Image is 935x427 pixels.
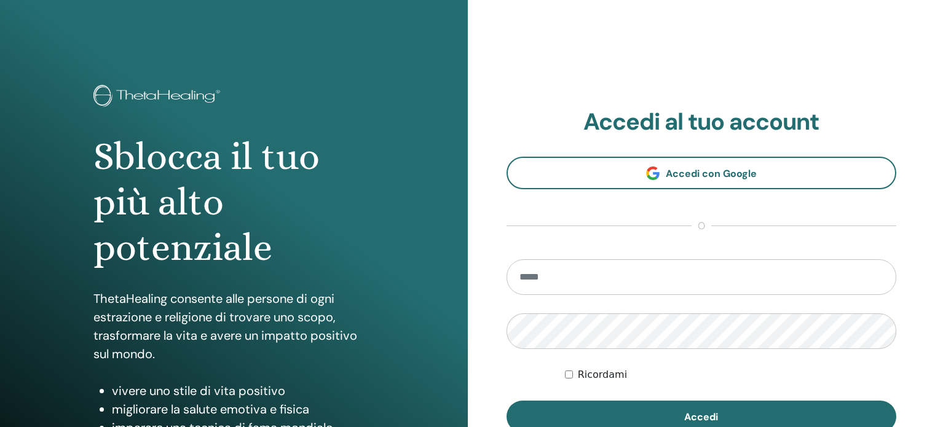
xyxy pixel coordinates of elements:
[93,289,374,363] p: ThetaHealing consente alle persone di ogni estrazione e religione di trovare uno scopo, trasforma...
[565,367,896,382] div: Keep me authenticated indefinitely or until I manually logout
[692,219,711,233] span: o
[507,157,897,189] a: Accedi con Google
[666,167,757,180] span: Accedi con Google
[578,367,627,382] label: Ricordami
[684,410,718,423] span: Accedi
[112,382,374,400] li: vivere uno stile di vita positivo
[93,134,374,271] h1: Sblocca il tuo più alto potenziale
[112,400,374,418] li: migliorare la salute emotiva e fisica
[507,108,897,136] h2: Accedi al tuo account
